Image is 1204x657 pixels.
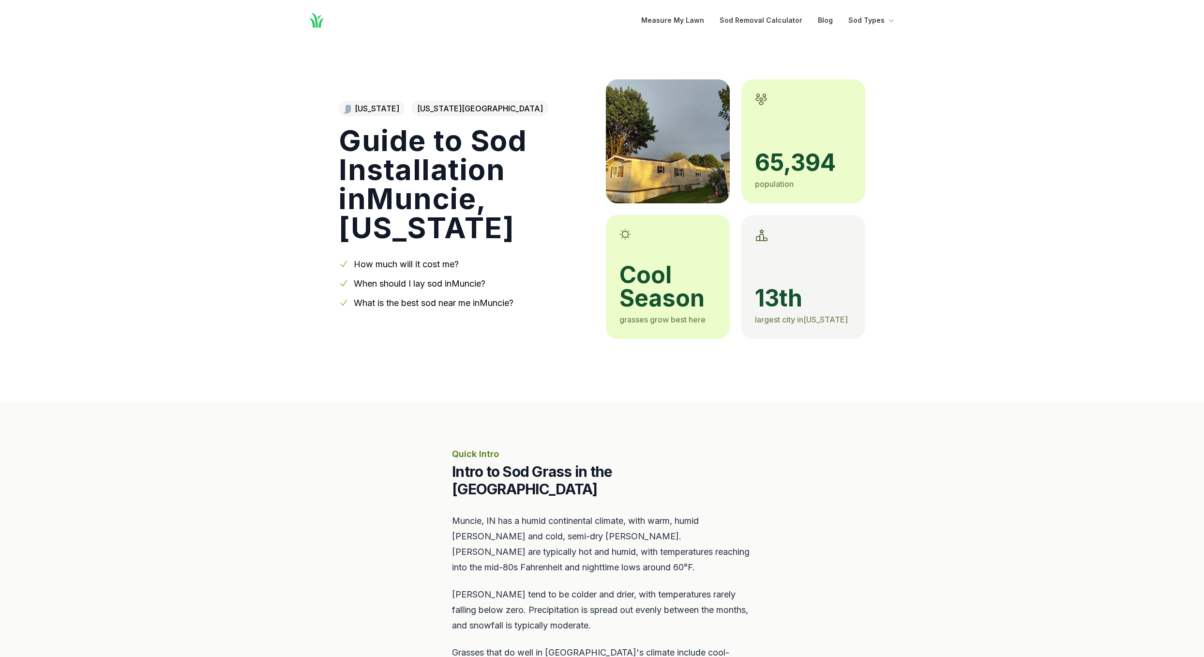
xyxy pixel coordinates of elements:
[619,315,706,324] span: grasses grow best here
[755,179,794,189] span: population
[339,101,405,116] a: [US_STATE]
[606,79,730,203] img: A picture of Muncie
[818,15,833,26] a: Blog
[345,104,351,113] img: Indiana state outline
[354,298,513,308] a: What is the best sod near me inMuncie?
[755,315,848,324] span: largest city in [US_STATE]
[452,587,752,633] p: [PERSON_NAME] tend to be colder and drier, with temperatures rarely falling below zero. Precipita...
[354,278,485,289] a: When should I lay sod inMuncie?
[619,263,716,310] span: cool season
[755,151,852,174] span: 65,394
[755,287,852,310] span: 13th
[339,126,590,242] h1: Guide to Sod Installation in Muncie , [US_STATE]
[452,463,752,498] h2: Intro to Sod Grass in the [GEOGRAPHIC_DATA]
[354,259,459,269] a: How much will it cost me?
[452,447,752,461] p: Quick Intro
[641,15,704,26] a: Measure My Lawn
[411,101,549,116] span: [US_STATE][GEOGRAPHIC_DATA]
[720,15,802,26] a: Sod Removal Calculator
[848,15,896,26] button: Sod Types
[452,513,752,575] p: Muncie, IN has a humid continental climate, with warm, humid [PERSON_NAME] and cold, semi-dry [PE...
